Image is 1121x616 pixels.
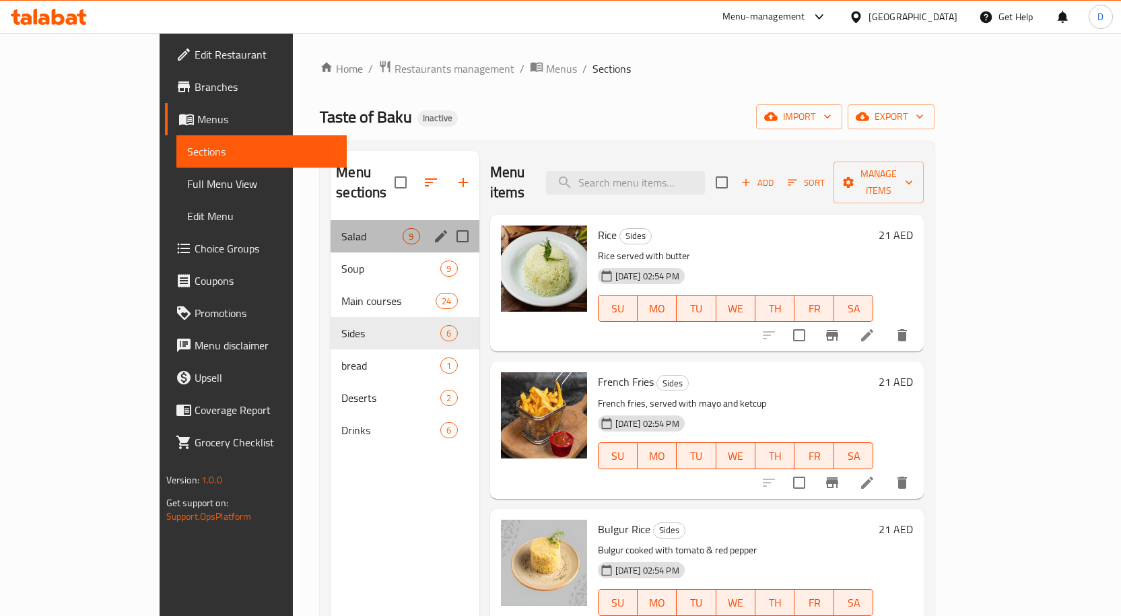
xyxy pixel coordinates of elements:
a: Edit Menu [176,200,347,232]
button: TH [755,589,794,616]
span: TU [682,593,710,613]
span: Sides [657,376,688,391]
a: Choice Groups [165,232,347,265]
span: FR [800,446,828,466]
div: Deserts2 [331,382,479,414]
button: WE [716,295,755,322]
span: Version: [166,471,199,489]
div: items [403,228,419,244]
button: SU [598,442,638,469]
button: TU [677,442,716,469]
span: Get support on: [166,494,228,512]
span: Inactive [417,112,458,124]
a: Menu disclaimer [165,329,347,362]
div: Salad9edit [331,220,479,252]
span: SU [604,299,632,318]
span: [DATE] 02:54 PM [610,270,685,283]
div: items [440,390,457,406]
span: Sort [788,175,825,191]
button: TU [677,589,716,616]
span: Promotions [195,305,336,321]
a: Coverage Report [165,394,347,426]
button: SA [834,589,873,616]
button: Add [736,172,779,193]
li: / [368,61,373,77]
span: Sides [620,228,651,244]
span: Branches [195,79,336,95]
button: TH [755,442,794,469]
div: items [440,422,457,438]
button: Sort [784,172,828,193]
a: Full Menu View [176,168,347,200]
div: Main courses24 [331,285,479,317]
span: Menu disclaimer [195,337,336,353]
span: Coupons [195,273,336,289]
a: Grocery Checklist [165,426,347,458]
a: Support.OpsPlatform [166,508,252,525]
button: edit [431,226,451,246]
img: French Fries [501,372,587,458]
span: TU [682,299,710,318]
h2: Menu sections [336,162,394,203]
span: MO [643,593,671,613]
span: WE [722,299,750,318]
span: export [858,108,924,125]
span: 1.0.0 [201,471,222,489]
nav: Menu sections [331,215,479,452]
li: / [582,61,587,77]
span: Manage items [844,166,913,199]
span: Full Menu View [187,176,336,192]
span: Menus [546,61,577,77]
span: MO [643,299,671,318]
span: import [767,108,831,125]
a: Edit menu item [859,475,875,491]
span: Edit Restaurant [195,46,336,63]
div: Sides6 [331,317,479,349]
button: SU [598,295,638,322]
div: Inactive [417,110,458,127]
span: Taste of Baku [320,102,412,132]
button: delete [886,467,918,499]
div: Soup9 [331,252,479,285]
span: bread [341,357,440,374]
a: Coupons [165,265,347,297]
button: TU [677,295,716,322]
span: SA [840,593,868,613]
span: Sort items [779,172,834,193]
span: Main courses [341,293,436,309]
button: SA [834,442,873,469]
div: Drinks6 [331,414,479,446]
button: Branch-specific-item [816,467,848,499]
button: Branch-specific-item [816,319,848,351]
span: Upsell [195,370,336,386]
a: Menus [165,103,347,135]
p: Rice served with butter [598,248,874,265]
a: Upsell [165,362,347,394]
button: FR [794,442,834,469]
img: Rice [501,226,587,312]
p: French fries, served with mayo and ketcup [598,395,874,412]
span: Rice [598,225,617,245]
span: Sides [341,325,440,341]
button: export [848,104,935,129]
span: Edit Menu [187,208,336,224]
input: search [546,171,705,195]
button: MO [638,295,677,322]
span: Coverage Report [195,402,336,418]
h6: 21 AED [879,372,913,391]
span: Sections [187,143,336,160]
a: Branches [165,71,347,103]
span: TH [761,593,789,613]
div: items [436,293,457,309]
h6: 21 AED [879,226,913,244]
button: FR [794,589,834,616]
span: Select section [708,168,736,197]
span: TH [761,299,789,318]
div: Menu-management [722,9,805,25]
span: 6 [441,424,456,437]
h2: Menu items [490,162,531,203]
nav: breadcrumb [320,60,935,77]
h6: 21 AED [879,520,913,539]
